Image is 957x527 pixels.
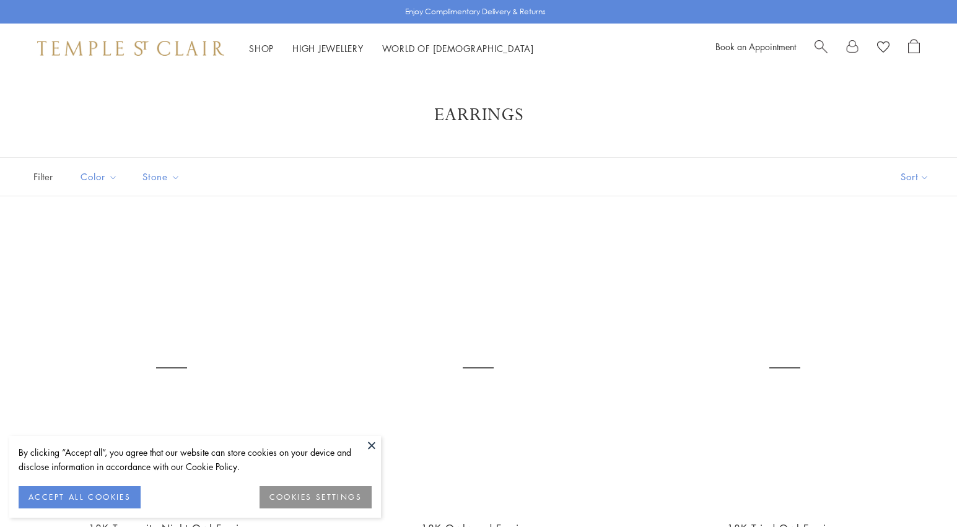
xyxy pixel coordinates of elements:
[877,39,889,58] a: View Wishlist
[715,40,796,53] a: Book an Appointment
[405,6,546,18] p: Enjoy Complimentary Delivery & Returns
[50,104,907,126] h1: Earrings
[249,42,274,54] a: ShopShop
[133,163,190,191] button: Stone
[37,41,224,56] img: Temple St. Clair
[71,163,127,191] button: Color
[382,42,534,54] a: World of [DEMOGRAPHIC_DATA]World of [DEMOGRAPHIC_DATA]
[136,169,190,185] span: Stone
[292,42,364,54] a: High JewelleryHigh Jewellery
[19,486,141,508] button: ACCEPT ALL COOKIES
[338,227,619,509] a: 18K Owlwood Earrings
[644,227,926,509] a: 18K Triad Owl Earrings
[74,169,127,185] span: Color
[908,39,920,58] a: Open Shopping Bag
[260,486,372,508] button: COOKIES SETTINGS
[19,445,372,474] div: By clicking “Accept all”, you agree that our website can store cookies on your device and disclos...
[815,39,828,58] a: Search
[249,41,534,56] nav: Main navigation
[31,227,313,509] a: E36887-OWLTZTG
[873,158,957,196] button: Show sort by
